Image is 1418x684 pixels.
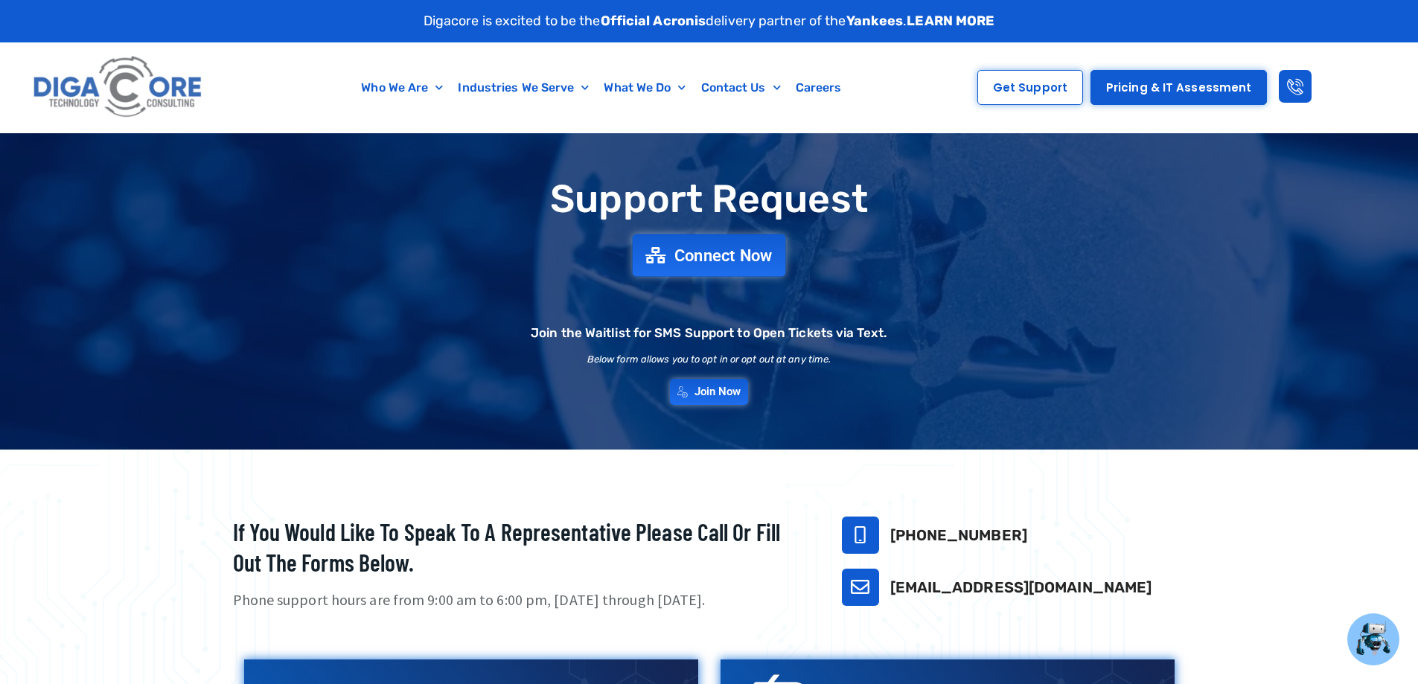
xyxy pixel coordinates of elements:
[674,247,773,263] span: Connect Now
[233,517,805,578] h2: If you would like to speak to a representative please call or fill out the forms below.
[196,178,1223,220] h1: Support Request
[694,386,741,397] span: Join Now
[788,71,849,105] a: Careers
[587,354,831,364] h2: Below form allows you to opt in or opt out at any time.
[354,71,450,105] a: Who We Are
[842,569,879,606] a: support@digacore.com
[890,578,1152,596] a: [EMAIL_ADDRESS][DOMAIN_NAME]
[596,71,693,105] a: What We Do
[993,82,1067,93] span: Get Support
[279,71,924,105] nav: Menu
[907,13,994,29] a: LEARN MORE
[29,50,208,125] img: Digacore logo 1
[424,11,995,31] p: Digacore is excited to be the delivery partner of the .
[531,327,887,339] h2: Join the Waitlist for SMS Support to Open Tickets via Text.
[633,234,786,276] a: Connect Now
[846,13,904,29] strong: Yankees
[1090,70,1267,105] a: Pricing & IT Assessment
[233,589,805,611] p: Phone support hours are from 9:00 am to 6:00 pm, [DATE] through [DATE].
[694,71,788,105] a: Contact Us
[450,71,596,105] a: Industries We Serve
[670,379,749,405] a: Join Now
[842,517,879,554] a: 732-646-5725
[601,13,706,29] strong: Official Acronis
[977,70,1083,105] a: Get Support
[1106,82,1251,93] span: Pricing & IT Assessment
[890,526,1027,544] a: [PHONE_NUMBER]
